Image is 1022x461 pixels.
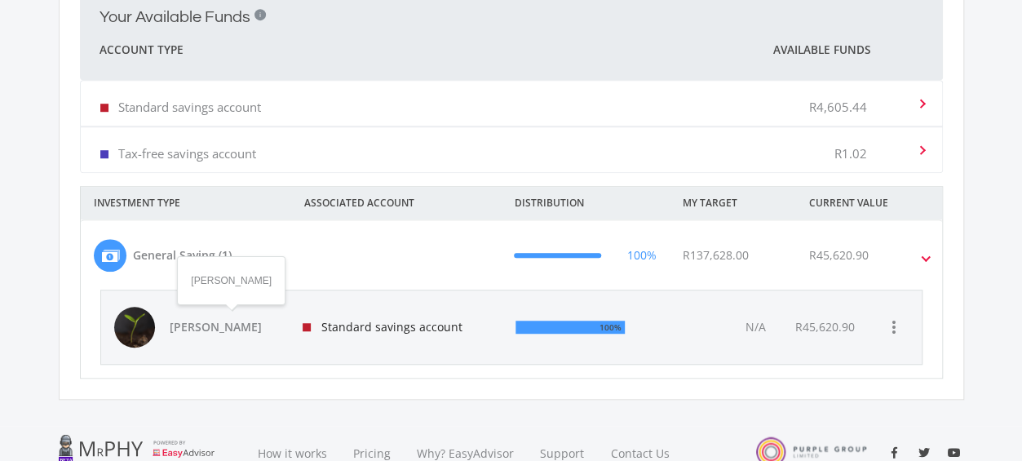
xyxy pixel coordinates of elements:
div: 100% [627,246,657,264]
div: General Saving (1) 100% R137,628.00 R45,620.90 [81,290,942,378]
div: Standard savings account [290,290,503,364]
span: [PERSON_NAME] [170,319,284,335]
div: i [254,9,266,20]
span: R137,628.00 [683,247,749,263]
div: ASSOCIATED ACCOUNT [291,187,502,219]
h2: Your Available Funds [100,7,250,27]
div: DISTRIBUTION [502,187,670,219]
span: N/A [745,319,765,335]
span: Available Funds [773,42,870,58]
div: 100% [595,319,622,335]
p: Standard savings account [118,99,261,115]
mat-expansion-panel-header: Tax-free savings account R1.02 [81,127,942,172]
div: Your Available Funds i Account Type Available Funds [80,80,943,173]
div: General Saving (1) [133,246,232,264]
span: Account Type [100,40,184,60]
p: R1.02 [834,145,867,162]
i: more_vert [883,317,903,337]
div: CURRENT VALUE [796,187,964,219]
div: R45,620.90 [794,319,854,335]
div: MY TARGET [670,187,796,219]
mat-expansion-panel-header: General Saving (1) 100% R137,628.00 R45,620.90 [81,220,942,290]
button: more_vert [877,311,909,344]
div: INVESTMENT TYPE [81,187,291,219]
p: Tax-free savings account [118,145,256,162]
mat-expansion-panel-header: Standard savings account R4,605.44 [81,81,942,126]
p: R4,605.44 [809,99,867,115]
div: R45,620.90 [809,246,869,264]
